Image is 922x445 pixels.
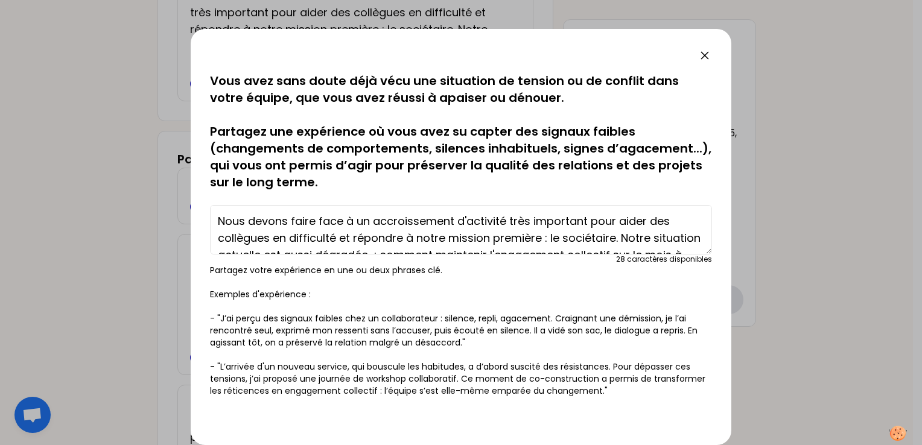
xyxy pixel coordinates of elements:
[210,205,712,254] textarea: Nous devons faire face à un accroissement d'activité très important pour aider des collègues en d...
[210,264,712,397] p: Partagez votre expérience en une ou deux phrases clé. Exemples d'expérience : - "J’ai perçu des s...
[210,406,712,443] h2: Pouvez-vous nous en dire plus !
[210,72,712,191] p: Vous avez sans doute déjà vécu une situation de tension ou de conflit dans votre équipe, que vous...
[616,254,712,264] div: 28 caractères disponibles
